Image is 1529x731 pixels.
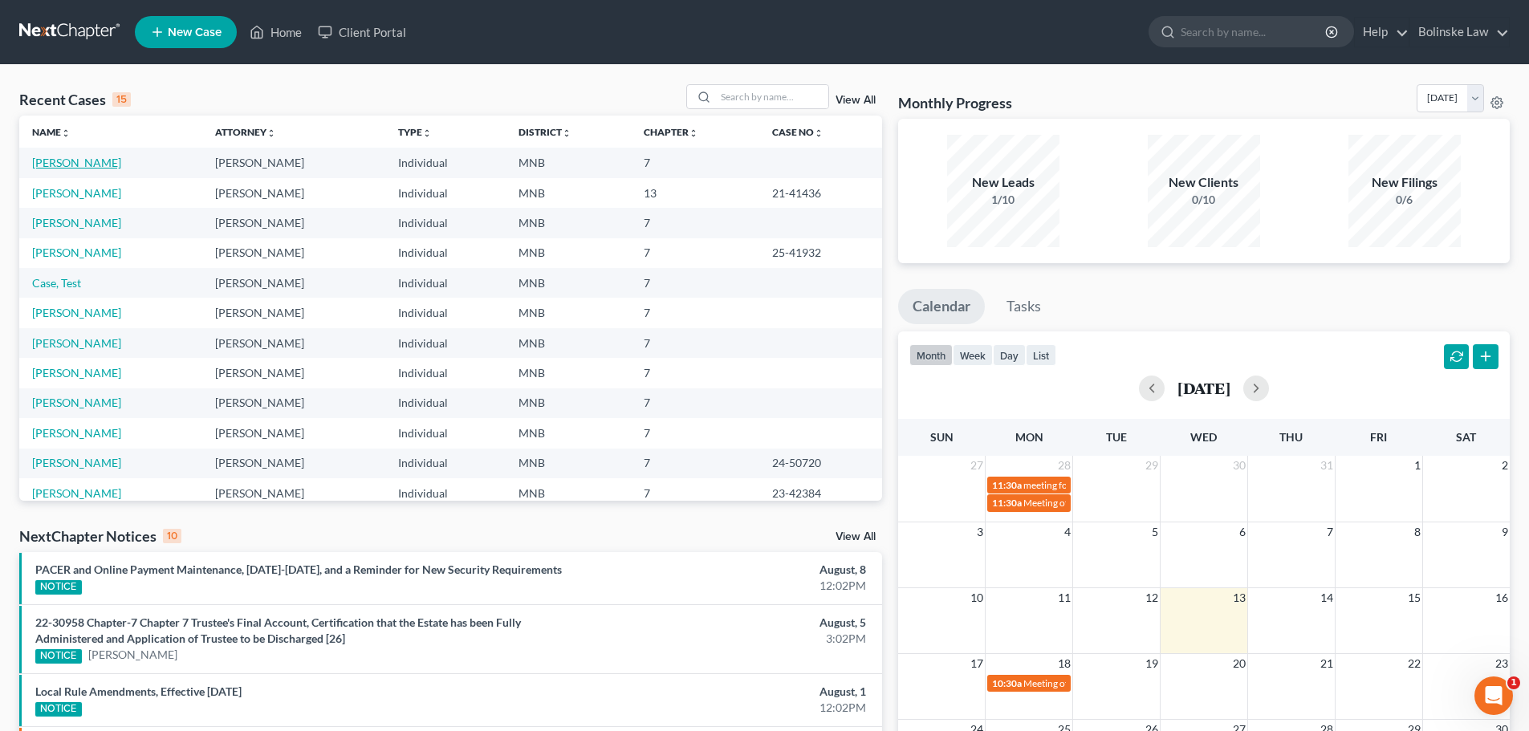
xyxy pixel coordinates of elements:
a: Case Nounfold_more [772,126,823,138]
i: unfold_more [422,128,432,138]
button: list [1026,344,1056,366]
span: 27 [969,456,985,475]
td: Individual [385,178,506,208]
td: MNB [506,358,631,388]
div: NOTICE [35,702,82,717]
td: Individual [385,238,506,268]
span: Meeting of creditors for [PERSON_NAME] [1023,677,1200,689]
div: 0/6 [1348,192,1461,208]
i: unfold_more [814,128,823,138]
span: 10:30a [992,677,1022,689]
td: [PERSON_NAME] [202,478,385,508]
span: 14 [1319,588,1335,607]
iframe: Intercom live chat [1474,676,1513,715]
a: Client Portal [310,18,414,47]
a: Case, Test [32,276,81,290]
td: [PERSON_NAME] [202,388,385,418]
div: New Leads [947,173,1059,192]
td: 21-41436 [759,178,882,208]
a: Local Rule Amendments, Effective [DATE] [35,684,242,698]
div: 0/10 [1148,192,1260,208]
a: [PERSON_NAME] [32,336,121,350]
a: [PERSON_NAME] [32,186,121,200]
span: 29 [1144,456,1160,475]
td: [PERSON_NAME] [202,358,385,388]
td: 7 [631,449,758,478]
div: Recent Cases [19,90,131,109]
td: 7 [631,478,758,508]
td: Individual [385,449,506,478]
span: 1 [1413,456,1422,475]
span: 13 [1231,588,1247,607]
div: August, 5 [600,615,866,631]
a: 22-30958 Chapter-7 Chapter 7 Trustee's Final Account, Certification that the Estate has been Full... [35,615,521,645]
td: [PERSON_NAME] [202,328,385,358]
a: [PERSON_NAME] [32,246,121,259]
td: 7 [631,388,758,418]
a: [PERSON_NAME] [32,396,121,409]
a: View All [836,95,876,106]
div: 12:02PM [600,578,866,594]
td: MNB [506,298,631,327]
i: unfold_more [266,128,276,138]
span: 6 [1238,522,1247,542]
span: 3 [975,522,985,542]
a: Tasks [992,289,1055,324]
i: unfold_more [61,128,71,138]
td: MNB [506,478,631,508]
span: Wed [1190,430,1217,444]
a: [PERSON_NAME] [32,306,121,319]
a: Chapterunfold_more [644,126,698,138]
td: [PERSON_NAME] [202,178,385,208]
div: 12:02PM [600,700,866,716]
td: MNB [506,148,631,177]
td: [PERSON_NAME] [202,208,385,238]
span: 20 [1231,654,1247,673]
i: unfold_more [689,128,698,138]
div: NOTICE [35,649,82,664]
span: 17 [969,654,985,673]
span: 11:30a [992,497,1022,509]
td: 7 [631,298,758,327]
td: MNB [506,268,631,298]
button: day [993,344,1026,366]
td: Individual [385,478,506,508]
h2: [DATE] [1177,380,1230,396]
span: meeting for [PERSON_NAME] [1023,479,1149,491]
td: MNB [506,388,631,418]
span: 9 [1500,522,1510,542]
div: August, 1 [600,684,866,700]
td: Individual [385,148,506,177]
td: Individual [385,328,506,358]
h3: Monthly Progress [898,93,1012,112]
span: 21 [1319,654,1335,673]
i: unfold_more [562,128,571,138]
span: 11:30a [992,479,1022,491]
span: 5 [1150,522,1160,542]
span: 18 [1056,654,1072,673]
span: 11 [1056,588,1072,607]
div: 3:02PM [600,631,866,647]
span: 2 [1500,456,1510,475]
span: 15 [1406,588,1422,607]
span: Sun [930,430,954,444]
a: [PERSON_NAME] [32,366,121,380]
a: [PERSON_NAME] [88,647,177,663]
td: [PERSON_NAME] [202,148,385,177]
span: Sat [1456,430,1476,444]
a: Bolinske Law [1410,18,1509,47]
span: Mon [1015,430,1043,444]
div: 10 [163,529,181,543]
a: View All [836,531,876,542]
td: 13 [631,178,758,208]
td: [PERSON_NAME] [202,238,385,268]
a: [PERSON_NAME] [32,426,121,440]
td: 24-50720 [759,449,882,478]
span: 30 [1231,456,1247,475]
a: [PERSON_NAME] [32,216,121,229]
span: 8 [1413,522,1422,542]
span: 31 [1319,456,1335,475]
td: 7 [631,208,758,238]
span: 28 [1056,456,1072,475]
td: MNB [506,178,631,208]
